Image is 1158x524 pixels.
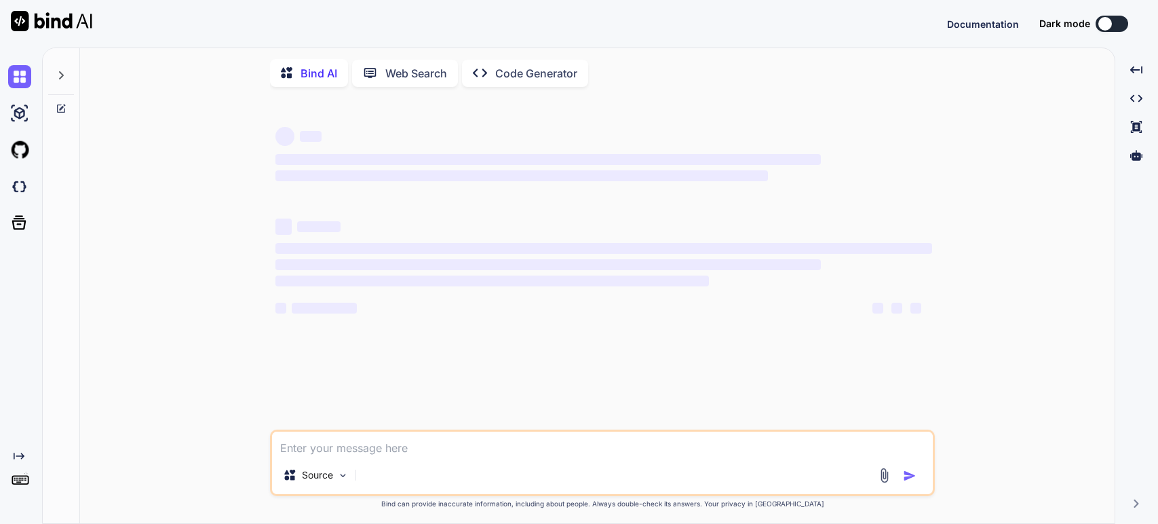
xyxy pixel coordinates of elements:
[275,170,768,181] span: ‌
[385,65,447,81] p: Web Search
[275,127,294,146] span: ‌
[872,303,883,314] span: ‌
[292,303,357,314] span: ‌
[275,219,292,235] span: ‌
[275,243,932,254] span: ‌
[8,102,31,125] img: ai-studio
[270,499,935,509] p: Bind can provide inaccurate information, including about people. Always double-check its answers....
[300,131,322,142] span: ‌
[275,154,820,165] span: ‌
[903,469,916,483] img: icon
[495,65,577,81] p: Code Generator
[301,65,337,81] p: Bind AI
[275,276,709,286] span: ‌
[8,138,31,162] img: githubLight
[11,11,92,31] img: Bind AI
[947,17,1019,31] button: Documentation
[8,175,31,198] img: darkCloudIdeIcon
[891,303,902,314] span: ‌
[876,468,892,483] img: attachment
[947,18,1019,30] span: Documentation
[275,259,820,270] span: ‌
[337,470,349,481] img: Pick Models
[275,303,286,314] span: ‌
[910,303,921,314] span: ‌
[297,221,341,232] span: ‌
[1039,17,1090,31] span: Dark mode
[302,468,333,482] p: Source
[8,65,31,88] img: chat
